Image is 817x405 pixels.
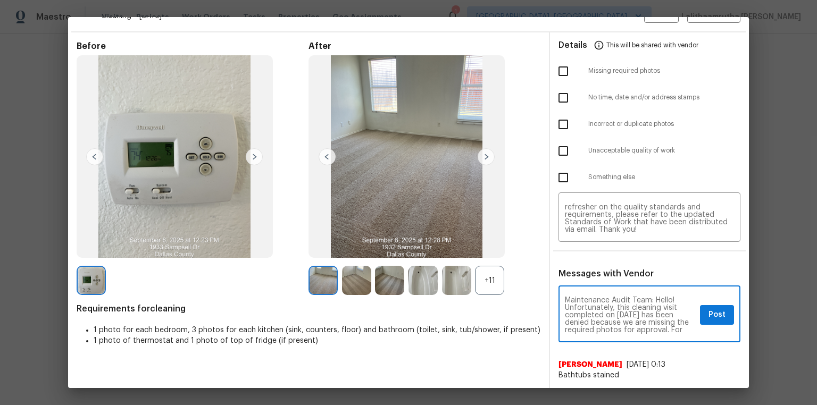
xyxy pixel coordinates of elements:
button: Post [700,305,734,325]
span: Unacceptable quality of work [588,146,740,155]
img: right-chevron-button-url [478,148,495,165]
textarea: Maintenance Audit Team: Hello! Unfortunately, this cleaning visit completed on [DATE] has been de... [565,297,696,334]
img: left-chevron-button-url [86,148,103,165]
div: Missing required photos [550,58,749,85]
span: Bathtubs stained [558,370,740,381]
textarea: Maintenance Audit Team: Hello! Unfortunately, this cleaning visit completed on [DATE] has been de... [565,204,734,233]
span: Details [558,32,587,58]
span: After [309,41,540,52]
span: This will be shared with vendor [606,32,698,58]
li: 1 photo for each bedroom, 3 photos for each kitchen (sink, counters, floor) and bathroom (toilet,... [94,325,540,335]
span: Before [77,41,309,52]
div: Incorrect or duplicate photos [550,111,749,138]
span: No time, date and/or address stamps [588,93,740,102]
span: [DATE] 0:13 [627,361,665,368]
div: No time, date and/or address stamps [550,85,749,111]
span: Requirements for cleaning [77,303,540,314]
div: Unacceptable quality of work [550,138,749,164]
span: Incorrect or duplicate photos [588,120,740,129]
span: Missing required photos [588,66,740,75]
img: left-chevron-button-url [319,148,336,165]
li: 1 photo of thermostat and 1 photo of top of fridge (if present) [94,335,540,346]
span: [PERSON_NAME] [558,359,622,370]
span: Something else [588,173,740,182]
img: right-chevron-button-url [246,148,263,165]
span: Post [708,308,726,322]
div: +11 [475,266,504,295]
div: Something else [550,164,749,191]
span: Messages with Vendor [558,269,654,278]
